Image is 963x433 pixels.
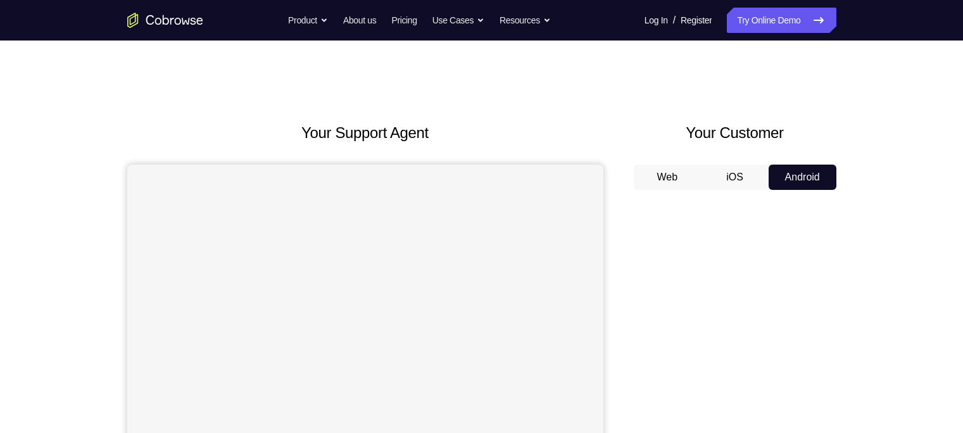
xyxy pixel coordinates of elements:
[769,165,836,190] button: Android
[701,165,769,190] button: iOS
[673,13,676,28] span: /
[432,8,484,33] button: Use Cases
[288,8,328,33] button: Product
[681,8,712,33] a: Register
[634,122,836,144] h2: Your Customer
[127,122,603,144] h2: Your Support Agent
[127,13,203,28] a: Go to the home page
[634,165,702,190] button: Web
[343,8,376,33] a: About us
[500,8,551,33] button: Resources
[391,8,417,33] a: Pricing
[645,8,668,33] a: Log In
[727,8,836,33] a: Try Online Demo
